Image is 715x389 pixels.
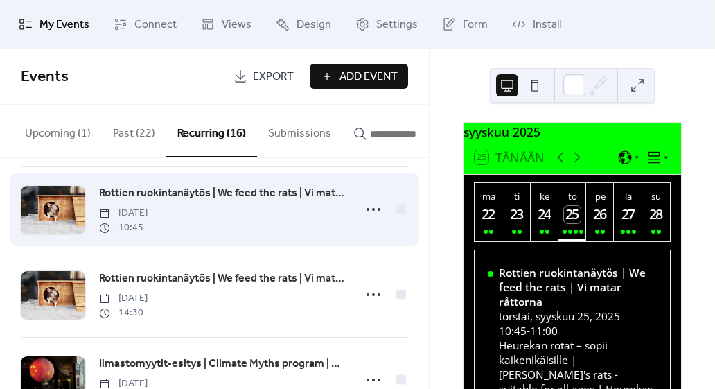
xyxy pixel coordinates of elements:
span: - [527,324,530,338]
div: 23 [508,206,525,223]
span: [DATE] [99,206,148,221]
div: 27 [619,206,637,223]
div: 24 [536,206,553,223]
span: Ilmastomyytit-esitys | Climate Myths program | Klimatmyter-programmet [99,356,346,372]
a: Settings [345,6,428,43]
button: to25 [558,183,586,241]
a: My Events [8,6,100,43]
div: pe [590,190,610,202]
span: 11:00 [530,324,558,338]
div: torstai, syyskuu 25, 2025 [499,309,657,324]
button: Submissions [257,105,342,156]
span: Events [21,62,69,92]
span: Rottien ruokintanäytös | We feed the rats | Vi matar råttorna [99,270,346,287]
button: Upcoming (1) [14,105,102,156]
div: su [646,190,666,202]
span: 10:45 [99,221,148,235]
a: Rottien ruokintanäytös | We feed the rats | Vi matar råttorna [99,184,346,202]
a: Views [191,6,262,43]
button: ke24 [531,183,558,241]
div: ti [506,190,526,202]
span: 14:30 [99,306,148,320]
button: Past (22) [102,105,166,156]
div: la [618,190,637,202]
div: to [563,190,582,202]
div: Rottien ruokintanäytös | We feed the rats | Vi matar råttorna [499,266,657,309]
span: Form [463,17,488,33]
button: su28 [642,183,670,241]
span: Design [297,17,331,33]
a: Ilmastomyytit-esitys | Climate Myths program | Klimatmyter-programmet [99,355,346,373]
a: Form [432,6,498,43]
div: ke [535,190,554,202]
div: syyskuu 2025 [464,123,681,141]
span: Settings [376,17,418,33]
div: 22 [480,206,497,223]
span: Rottien ruokintanäytös | We feed the rats | Vi matar råttorna [99,185,346,202]
a: Design [265,6,342,43]
button: Recurring (16) [166,105,257,157]
span: My Events [39,17,89,33]
div: ma [479,190,498,202]
button: ma22 [475,183,502,241]
span: Add Event [339,69,398,85]
div: 25 [564,206,581,223]
span: 10:45 [499,324,527,338]
button: la27 [614,183,642,241]
button: Add Event [310,64,408,89]
span: Export [253,69,294,85]
span: Install [533,17,561,33]
div: 28 [647,206,664,223]
a: Export [223,64,304,89]
span: Connect [134,17,177,33]
button: pe26 [586,183,614,241]
a: Connect [103,6,187,43]
button: ti23 [502,183,530,241]
span: [DATE] [99,291,148,306]
span: Views [222,17,251,33]
a: Install [502,6,572,43]
div: 26 [592,206,609,223]
a: Rottien ruokintanäytös | We feed the rats | Vi matar råttorna [99,270,346,288]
